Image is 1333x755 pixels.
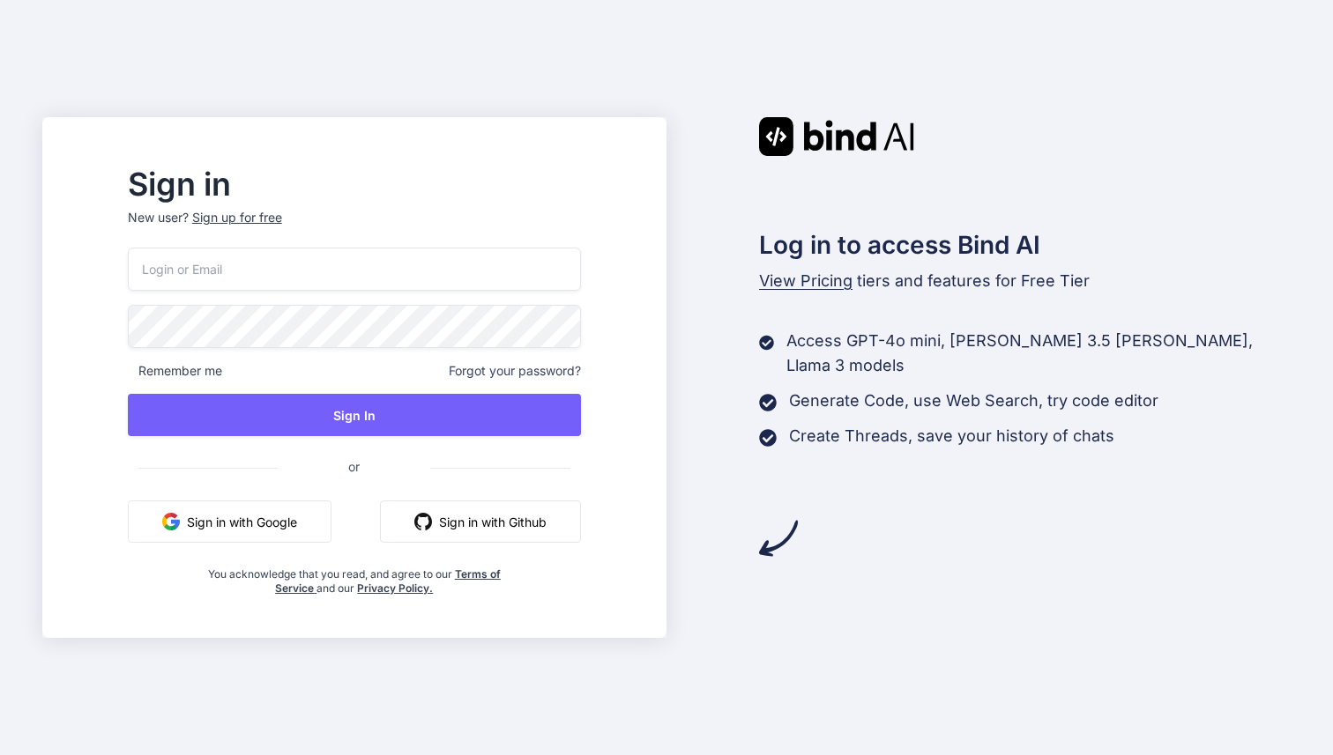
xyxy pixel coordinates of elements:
[759,226,1292,263] h2: Log in to access Bind AI
[759,519,798,558] img: arrow
[128,362,222,380] span: Remember me
[128,170,581,198] h2: Sign in
[759,271,853,290] span: View Pricing
[203,557,505,596] div: You acknowledge that you read, and agree to our and our
[449,362,581,380] span: Forgot your password?
[192,209,282,226] div: Sign up for free
[128,248,581,291] input: Login or Email
[414,513,432,530] img: github
[786,329,1291,378] p: Access GPT-4o mini, [PERSON_NAME] 3.5 [PERSON_NAME], Llama 3 models
[128,394,581,436] button: Sign In
[278,445,430,488] span: or
[128,500,331,543] button: Sign in with Google
[789,389,1158,413] p: Generate Code, use Web Search, try code editor
[380,500,581,543] button: Sign in with Github
[789,424,1114,448] p: Create Threads, save your history of chats
[357,581,433,595] a: Privacy Policy.
[759,269,1292,293] p: tiers and features for Free Tier
[759,117,914,156] img: Bind AI logo
[128,209,581,248] p: New user?
[275,567,501,595] a: Terms of Service
[162,513,180,530] img: google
